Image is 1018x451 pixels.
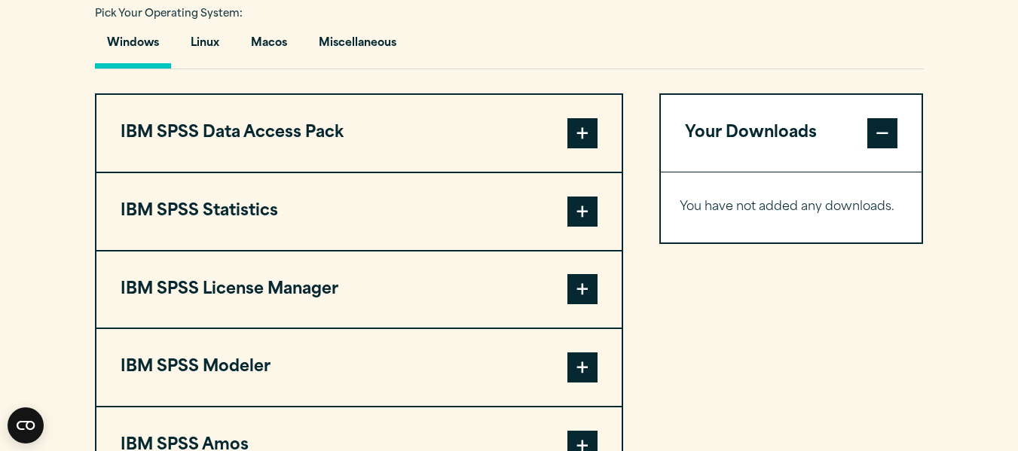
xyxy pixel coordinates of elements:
button: IBM SPSS License Manager [96,251,622,328]
button: IBM SPSS Statistics [96,173,622,250]
button: Linux [179,26,231,69]
button: Your Downloads [661,95,922,172]
button: Windows [95,26,171,69]
span: Pick Your Operating System: [95,9,243,19]
button: Open CMP widget [8,407,44,443]
button: IBM SPSS Modeler [96,329,622,406]
div: Your Downloads [661,172,922,242]
button: Miscellaneous [307,26,408,69]
button: IBM SPSS Data Access Pack [96,95,622,172]
p: You have not added any downloads. [680,197,903,218]
button: Macos [239,26,299,69]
